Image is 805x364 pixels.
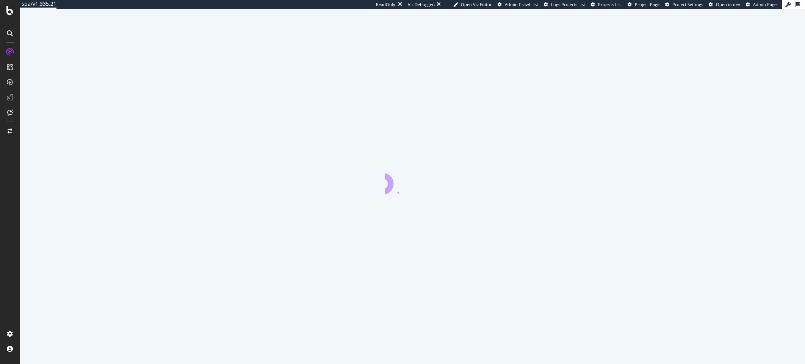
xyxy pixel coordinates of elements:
a: Admin Crawl List [498,2,538,8]
span: Project Page [635,2,659,7]
div: animation [385,167,440,194]
span: Admin Crawl List [505,2,538,7]
a: Logs Projects List [544,2,585,8]
span: Open Viz Editor [461,2,492,7]
a: Project Settings [665,2,703,8]
a: Open Viz Editor [453,2,492,8]
span: Projects List [598,2,622,7]
div: ReadOnly: [376,2,396,8]
span: Admin Page [753,2,777,7]
a: Project Page [628,2,659,8]
a: Open in dev [709,2,740,8]
span: Logs Projects List [551,2,585,7]
div: Viz Debugger: [408,2,435,8]
a: Admin Page [746,2,777,8]
span: Project Settings [672,2,703,7]
a: Projects List [591,2,622,8]
span: Open in dev [716,2,740,7]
